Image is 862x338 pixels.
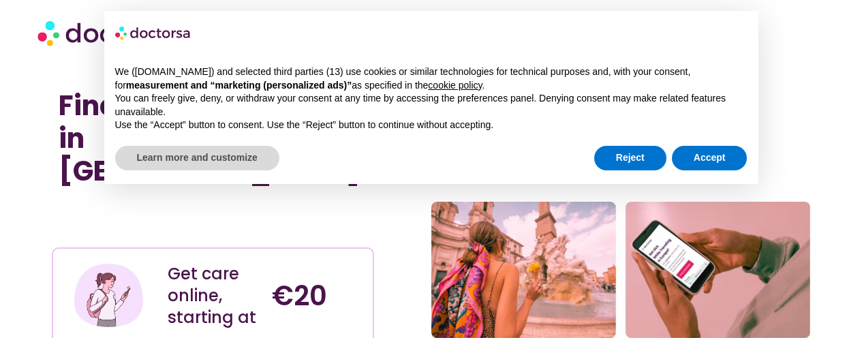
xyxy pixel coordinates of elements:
[115,22,191,44] img: logo
[428,80,482,91] a: cookie policy
[59,89,367,187] h1: Find a doctor near me in [GEOGRAPHIC_DATA]
[168,263,258,328] div: Get care online, starting at
[115,119,748,132] p: Use the “Accept” button to consent. Use the “Reject” button to continue without accepting.
[126,80,352,91] strong: measurement and “marketing (personalized ads)”
[272,279,363,312] h4: €20
[72,259,144,331] img: Illustration depicting a young woman in a casual outfit, engaged with her smartphone. She has a p...
[594,146,666,170] button: Reject
[59,201,263,217] iframe: Customer reviews powered by Trustpilot
[115,92,748,119] p: You can freely give, deny, or withdraw your consent at any time by accessing the preferences pane...
[115,65,748,92] p: We ([DOMAIN_NAME]) and selected third parties (13) use cookies or similar technologies for techni...
[59,217,367,234] iframe: Customer reviews powered by Trustpilot
[115,146,279,170] button: Learn more and customize
[672,146,748,170] button: Accept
